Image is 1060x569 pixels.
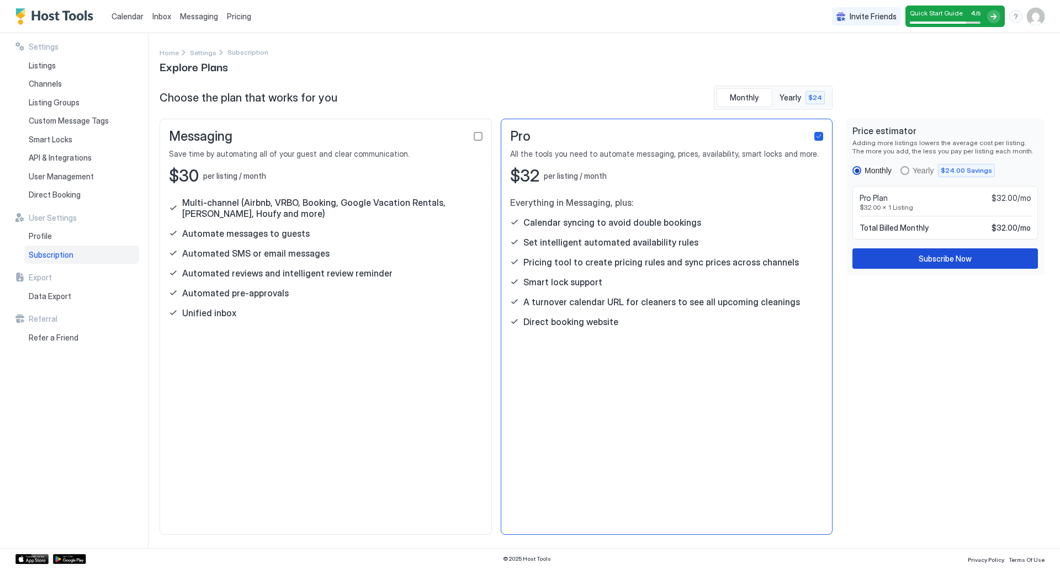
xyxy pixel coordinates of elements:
span: User Management [29,172,94,182]
span: Direct Booking [29,190,81,200]
a: Custom Message Tags [24,111,139,130]
a: Privacy Policy [968,553,1004,565]
span: Subscription [29,250,73,260]
span: Pro Plan [860,193,888,203]
span: Pricing [227,12,251,22]
a: Listings [24,56,139,75]
button: Subscribe Now [852,248,1038,269]
span: Home [160,49,179,57]
a: Inbox [152,10,171,22]
span: © 2025 Host Tools [503,555,551,562]
span: Automated pre-approvals [182,288,289,299]
span: Messaging [169,128,232,145]
a: Direct Booking [24,185,139,204]
span: Smart lock support [523,276,602,288]
span: Pricing tool to create pricing rules and sync prices across channels [523,257,799,268]
span: Referral [29,314,57,324]
a: User Management [24,167,139,186]
a: Data Export [24,287,139,306]
span: A turnover calendar URL for cleaners to see all upcoming cleanings [523,296,800,307]
span: Yearly [780,93,803,103]
div: monthly [852,166,892,175]
span: $32.00/mo [992,193,1031,203]
span: Terms Of Use [1009,556,1045,563]
div: menu [1009,10,1022,23]
a: Listing Groups [24,93,139,112]
a: Settings [190,46,216,58]
span: Refer a Friend [29,333,78,343]
a: API & Integrations [24,148,139,167]
span: Price estimator [852,125,1038,136]
div: yearly [900,164,995,177]
span: Quick Start Guide [910,9,963,17]
span: Listings [29,61,56,71]
span: $24.00 Savings [941,166,992,176]
a: Terms Of Use [1009,553,1045,565]
div: tab-group [714,86,833,110]
span: Automate messages to guests [182,228,310,239]
div: Monthly [865,166,892,175]
span: Multi-channel (Airbnb, VRBO, Booking, Google Vacation Rentals, [PERSON_NAME], Houfy and more) [182,197,483,219]
a: Smart Locks [24,130,139,149]
span: Data Export [29,291,71,301]
span: $30 [169,166,199,187]
span: per listing / month [203,171,266,181]
span: API & Integrations [29,153,92,163]
span: per listing / month [544,171,607,181]
span: Inbox [152,12,171,21]
button: Yearly $24 [775,88,830,107]
span: 4 [971,9,976,17]
div: checkbox [474,132,483,141]
span: Explore Plans [160,58,228,75]
span: $32.00 / mo [992,223,1031,233]
a: Home [160,46,179,58]
span: Monthly [730,93,759,103]
span: Settings [29,42,59,52]
span: Breadcrumb [227,48,268,56]
span: All the tools you need to automate messaging, prices, availability, smart locks and more. [510,149,824,159]
span: Set intelligent automated availability rules [523,237,698,248]
span: User Settings [29,213,77,223]
a: Messaging [180,10,218,22]
span: Privacy Policy [968,556,1004,563]
div: Subscribe Now [919,253,972,264]
span: Calendar [112,12,144,21]
button: Monthly [717,88,772,107]
span: Choose the plan that works for you [160,91,337,105]
a: Profile [24,227,139,246]
span: Everything in Messaging, plus: [510,197,824,208]
span: Save time by automating all of your guest and clear communication. [169,149,483,159]
a: App Store [15,554,49,564]
span: Channels [29,79,62,89]
div: checkbox [814,132,823,141]
div: User profile [1027,8,1045,25]
span: Settings [190,49,216,57]
span: Automated reviews and intelligent review reminder [182,268,393,279]
span: $24 [808,93,822,103]
span: Listing Groups [29,98,79,108]
a: Subscription [24,246,139,264]
span: $32 [510,166,539,187]
span: Automated SMS or email messages [182,248,330,259]
div: Breadcrumb [160,46,179,58]
span: $32.00 x 1 Listing [860,203,1031,211]
div: Breadcrumb [190,46,216,58]
a: Refer a Friend [24,328,139,347]
span: / 5 [976,10,981,17]
span: Total Billed Monthly [860,223,929,233]
a: Google Play Store [53,554,86,564]
span: Export [29,273,52,283]
iframe: Intercom live chat [11,531,38,558]
span: Unified inbox [182,307,236,318]
span: Pro [510,128,531,145]
a: Calendar [112,10,144,22]
a: Channels [24,75,139,93]
span: Calendar syncing to avoid double bookings [523,217,701,228]
span: Smart Locks [29,135,72,145]
a: Host Tools Logo [15,8,98,25]
div: RadioGroup [852,164,1038,177]
span: Profile [29,231,52,241]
